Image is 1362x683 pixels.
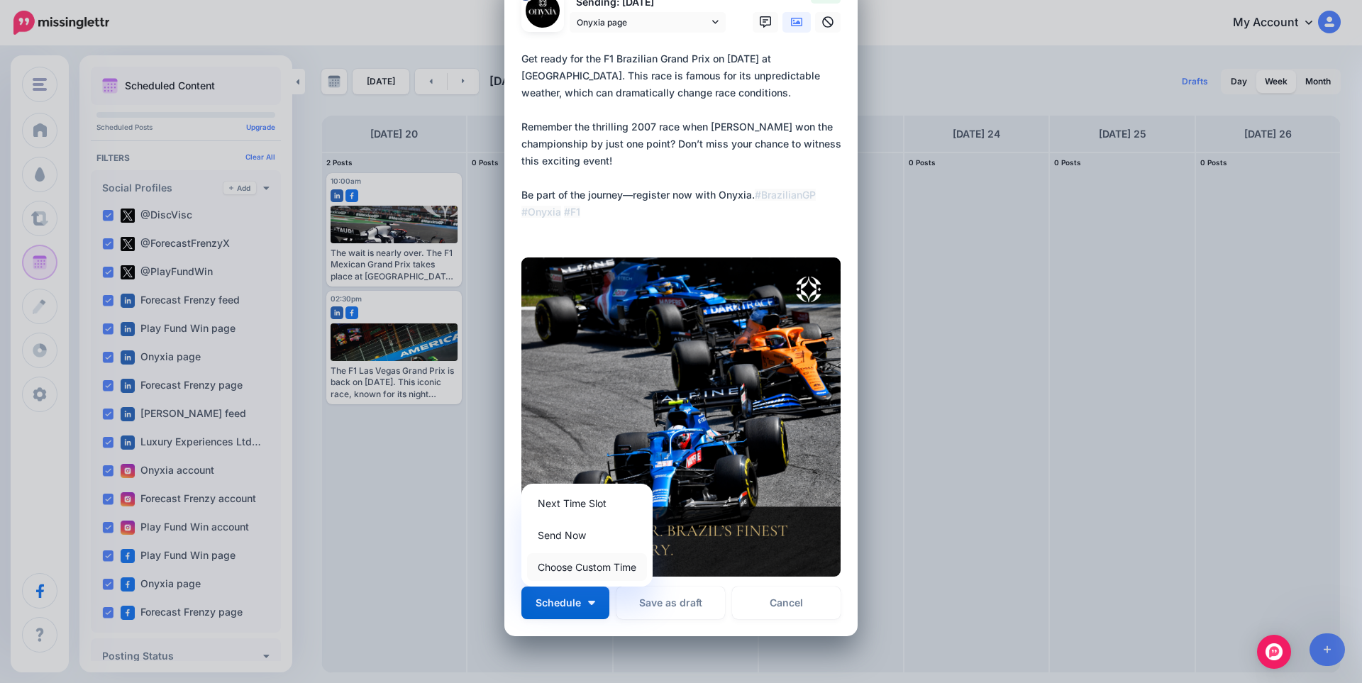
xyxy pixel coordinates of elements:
[527,489,647,517] a: Next Time Slot
[521,484,653,587] div: Schedule
[570,12,726,33] a: Onyxia page
[1257,635,1291,669] div: Open Intercom Messenger
[527,553,647,581] a: Choose Custom Time
[588,601,595,605] img: arrow-down-white.png
[527,521,647,549] a: Send Now
[732,587,841,619] a: Cancel
[521,587,609,619] button: Schedule
[616,587,725,619] button: Save as draft
[536,598,581,608] span: Schedule
[521,257,841,577] img: 0X47Y2XGQEYGBDQ34O3PQREG0H2SEZ67.png
[521,50,848,221] div: Get ready for the F1 Brazilian Grand Prix on [DATE] at [GEOGRAPHIC_DATA]. This race is famous for...
[577,15,709,30] span: Onyxia page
